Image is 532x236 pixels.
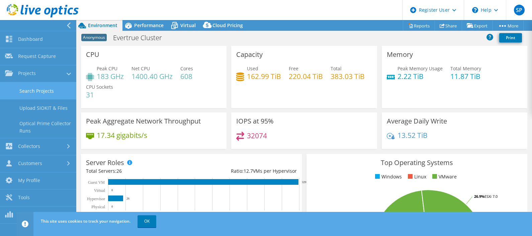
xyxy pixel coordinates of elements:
span: Used [247,65,258,72]
h4: 32074 [247,132,267,139]
h4: 2.22 TiB [397,73,443,80]
span: Net CPU [131,65,150,72]
h3: CPU [86,51,99,58]
tspan: ESXi 7.0 [484,194,498,199]
h3: Memory [387,51,413,58]
a: Share [435,20,462,31]
span: 26 [116,168,122,174]
h3: Peak Aggregate Network Throughput [86,117,201,125]
text: Physical [91,205,105,209]
h4: 162.99 TiB [247,73,281,80]
h4: 220.04 TiB [289,73,323,80]
li: VMware [431,173,457,180]
span: Peak CPU [97,65,117,72]
text: Virtual [94,188,105,193]
span: Anonymous [81,34,107,41]
a: Print [499,33,522,43]
h4: 1400.40 GHz [131,73,173,80]
h1: Evertrue Cluster [110,34,172,42]
span: Free [289,65,298,72]
h4: 383.03 TiB [331,73,365,80]
a: Reports [403,20,435,31]
a: More [493,20,524,31]
span: Total [331,65,342,72]
h3: Capacity [236,51,263,58]
text: Guest VM [88,180,105,185]
span: Environment [88,22,117,28]
h3: Server Roles [86,159,124,166]
span: SP [514,5,525,15]
div: Ratio: VMs per Hypervisor [191,167,297,175]
span: This site uses cookies to track your navigation. [41,218,130,224]
h4: 183 GHz [97,73,124,80]
h4: 608 [180,73,193,80]
span: Peak Memory Usage [397,65,443,72]
span: Cloud Pricing [212,22,243,28]
span: Total Memory [450,65,481,72]
h4: 17.34 gigabits/s [97,132,147,139]
h4: 31 [86,91,113,98]
h4: 11.87 TiB [450,73,481,80]
span: Cores [180,65,193,72]
h4: 13.52 TiB [397,132,428,139]
text: Hypervisor [87,196,105,201]
h3: IOPS at 95% [236,117,274,125]
svg: \n [472,7,478,13]
text: 26 [126,197,130,200]
li: Linux [406,173,426,180]
span: 12.7 [244,168,253,174]
a: Export [462,20,493,31]
span: Performance [134,22,164,28]
span: CPU Sockets [86,84,113,90]
tspan: 26.9% [474,194,484,199]
h3: Top Operating Systems [312,159,522,166]
text: 329 [302,180,306,184]
a: OK [138,215,156,227]
li: Windows [373,173,402,180]
div: Total Servers: [86,167,191,175]
text: 0 [111,188,113,192]
span: Virtual [180,22,196,28]
text: 0 [111,205,113,208]
h3: Average Daily Write [387,117,447,125]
